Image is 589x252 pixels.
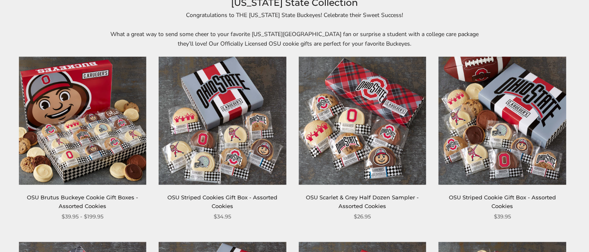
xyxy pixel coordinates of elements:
a: OSU Striped Cookie Gift Box - Assorted Cookies [449,194,556,209]
span: $26.95 [354,212,371,221]
a: OSU Scarlet & Grey Half Dozen Sampler - Assorted Cookies [306,194,419,209]
img: OSU Scarlet & Grey Half Dozen Sampler - Assorted Cookies [299,57,426,184]
span: $39.95 [494,212,511,221]
img: OSU Striped Cookies Gift Box - Assorted Cookies [159,57,286,184]
p: Congratulations to THE [US_STATE] State Buckeyes! Celebrate their Sweet Success! [105,10,485,20]
img: OSU Striped Cookie Gift Box - Assorted Cookies [439,57,566,184]
img: OSU Brutus Buckeye Cookie Gift Boxes - Assorted Cookies [19,57,146,184]
span: $39.95 - $199.95 [62,212,103,221]
p: What a great way to send some cheer to your favorite [US_STATE][GEOGRAPHIC_DATA] fan or surprise ... [105,29,485,48]
span: $34.95 [214,212,231,221]
a: OSU Brutus Buckeye Cookie Gift Boxes - Assorted Cookies [27,194,138,209]
a: OSU Striped Cookies Gift Box - Assorted Cookies [167,194,277,209]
